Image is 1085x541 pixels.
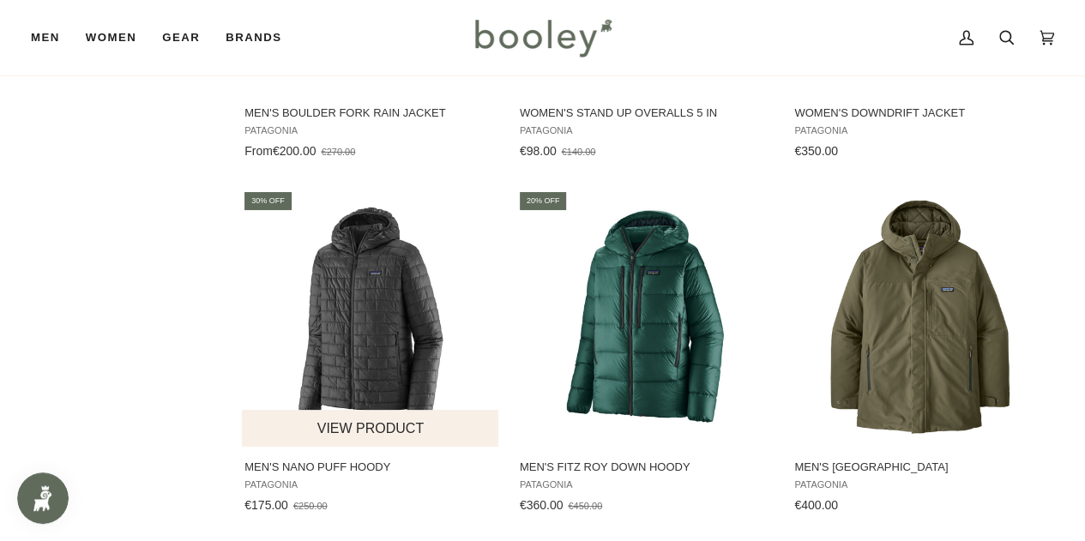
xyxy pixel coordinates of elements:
[293,501,328,511] span: €250.00
[520,479,773,490] span: Patagonia
[568,501,602,511] span: €450.00
[86,29,136,46] span: Women
[520,192,567,210] div: 20% off
[17,472,69,524] iframe: Button to open loyalty program pop-up
[792,189,1050,519] a: Men's Windshadow Parka
[520,105,773,121] span: Women's Stand Up Overalls 5 in
[242,410,498,447] button: View product
[244,460,497,475] span: Men's Nano Puff Hoody
[244,479,497,490] span: Patagonia
[794,498,838,512] span: €400.00
[243,189,500,447] img: Patagonia Men's Nano Puff Hoody Forge Grey - Booley Galway
[520,125,773,136] span: Patagonia
[162,29,200,46] span: Gear
[244,192,292,210] div: 30% off
[321,147,355,157] span: €270.00
[244,125,497,136] span: Patagonia
[244,105,497,121] span: Men's Boulder Fork Rain Jacket
[520,460,773,475] span: Men's Fitz Roy Down Hoody
[793,189,1050,447] img: Patagonia Men's Windshadow Parka Basin Green - Booley Galway
[273,144,316,158] span: €200.00
[794,105,1047,121] span: Women's Downdrift Jacket
[517,189,775,447] img: Patagonia Men's Fitz Roy Down Hoody Cascade Green - Booley Galway
[242,189,500,519] a: Men's Nano Puff Hoody
[226,29,281,46] span: Brands
[31,29,60,46] span: Men
[562,147,596,157] span: €140.00
[794,460,1047,475] span: Men's [GEOGRAPHIC_DATA]
[520,144,557,158] span: €98.00
[467,13,618,63] img: Booley
[794,125,1047,136] span: Patagonia
[244,498,288,512] span: €175.00
[794,144,838,158] span: €350.00
[520,498,564,512] span: €360.00
[517,189,775,519] a: Men's Fitz Roy Down Hoody
[244,144,273,158] span: From
[794,479,1047,490] span: Patagonia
